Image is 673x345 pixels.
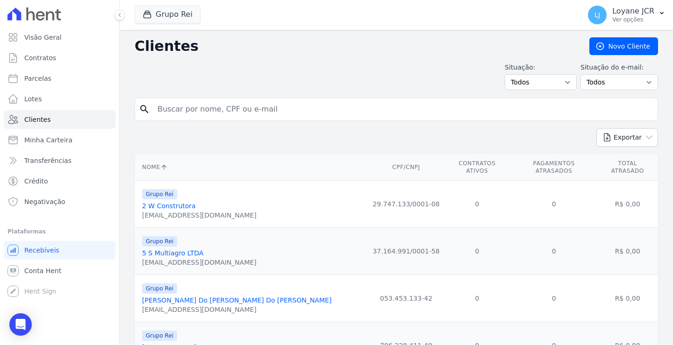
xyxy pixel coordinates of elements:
[511,154,597,181] th: Pagamentos Atrasados
[142,211,257,220] div: [EMAIL_ADDRESS][DOMAIN_NAME]
[24,115,50,124] span: Clientes
[580,2,673,28] button: LJ Loyane JCR Ver opções
[4,261,115,280] a: Conta Hent
[4,90,115,108] a: Lotes
[597,275,658,322] td: R$ 0,00
[142,258,257,267] div: [EMAIL_ADDRESS][DOMAIN_NAME]
[4,28,115,47] a: Visão Geral
[135,6,200,23] button: Grupo Rei
[444,154,511,181] th: Contratos Ativos
[4,131,115,149] a: Minha Carteira
[142,189,177,199] span: Grupo Rei
[444,228,511,275] td: 0
[135,154,369,181] th: Nome
[4,69,115,88] a: Parcelas
[612,7,654,16] p: Loyane JCR
[597,181,658,228] td: R$ 0,00
[24,53,56,63] span: Contratos
[142,283,177,294] span: Grupo Rei
[369,228,443,275] td: 37.164.991/0001-58
[369,275,443,322] td: 053.453.133-42
[597,154,658,181] th: Total Atrasado
[594,12,600,18] span: LJ
[4,49,115,67] a: Contratos
[597,228,658,275] td: R$ 0,00
[24,197,65,206] span: Negativação
[24,94,42,104] span: Lotes
[580,63,658,72] label: Situação do e-mail:
[142,236,177,246] span: Grupo Rei
[4,192,115,211] a: Negativação
[24,33,62,42] span: Visão Geral
[24,266,61,275] span: Conta Hent
[9,313,32,336] div: Open Intercom Messenger
[369,181,443,228] td: 29.747.133/0001-08
[444,181,511,228] td: 0
[142,202,196,210] a: 2 W Construtora
[369,154,443,181] th: CPF/CNPJ
[24,74,51,83] span: Parcelas
[139,104,150,115] i: search
[511,181,597,228] td: 0
[4,172,115,190] a: Crédito
[152,100,654,119] input: Buscar por nome, CPF ou e-mail
[142,296,331,304] a: [PERSON_NAME] Do [PERSON_NAME] Do [PERSON_NAME]
[511,228,597,275] td: 0
[589,37,658,55] a: Novo Cliente
[612,16,654,23] p: Ver opções
[142,249,203,257] a: 5 S Multiagro LTDA
[135,38,574,55] h2: Clientes
[7,226,112,237] div: Plataformas
[24,135,72,145] span: Minha Carteira
[444,275,511,322] td: 0
[142,305,331,314] div: [EMAIL_ADDRESS][DOMAIN_NAME]
[596,128,658,147] button: Exportar
[24,246,59,255] span: Recebíveis
[505,63,577,72] label: Situação:
[142,331,177,341] span: Grupo Rei
[511,275,597,322] td: 0
[4,241,115,260] a: Recebíveis
[24,156,72,165] span: Transferências
[4,110,115,129] a: Clientes
[24,176,48,186] span: Crédito
[4,151,115,170] a: Transferências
